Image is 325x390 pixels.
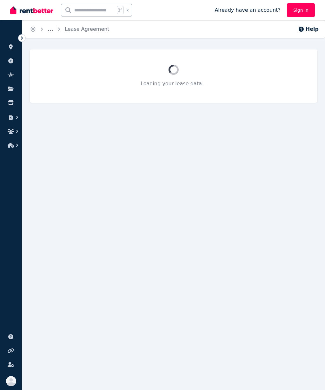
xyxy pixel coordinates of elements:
a: ... [48,26,53,32]
a: Sign In [287,3,315,17]
img: RentBetter [10,5,53,15]
button: Help [298,25,319,33]
span: k [126,8,129,13]
p: Loading your lease data... [45,80,302,88]
span: Already have an account? [215,6,281,14]
nav: Breadcrumb [22,20,117,38]
a: Lease Agreement [65,26,109,32]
